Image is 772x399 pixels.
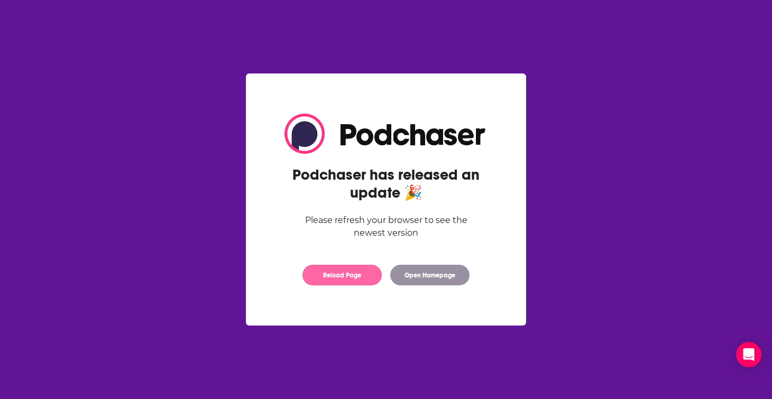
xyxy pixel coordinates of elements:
div: Open Intercom Messenger [736,342,761,367]
button: Reload Page [302,265,382,285]
img: Logo [284,114,488,154]
button: Open Homepage [390,265,470,285]
div: Please refresh your browser to see the newest version [284,214,488,239]
h2: Podchaser has released an update 🎉 [284,166,488,202]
